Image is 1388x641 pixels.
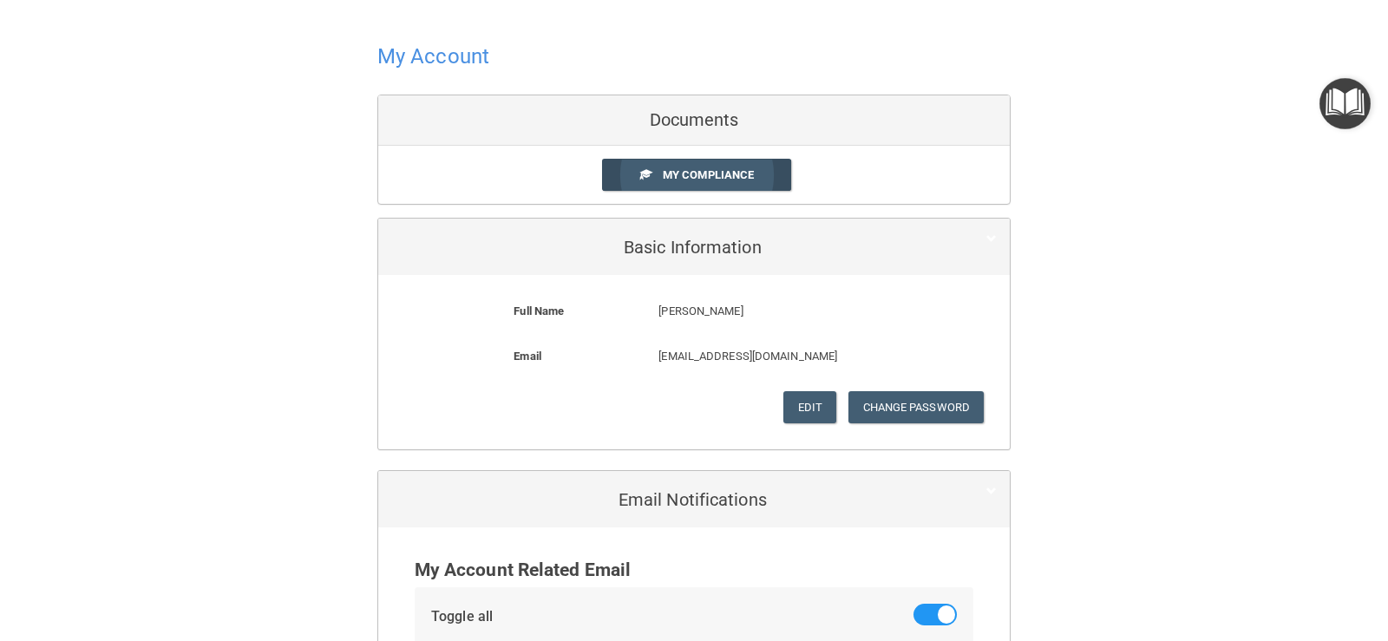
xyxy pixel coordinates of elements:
button: Open Resource Center [1319,78,1371,129]
h5: Email Notifications [391,490,944,509]
button: Change Password [848,391,985,423]
b: Email [514,350,541,363]
p: [PERSON_NAME] [658,301,922,322]
button: Edit [783,391,836,423]
a: Email Notifications [391,480,997,519]
a: Basic Information [391,227,997,266]
div: Documents [378,95,1010,146]
div: Toggle all [431,604,493,630]
b: Full Name [514,304,564,317]
h5: Basic Information [391,238,944,257]
div: My Account Related Email [415,553,974,587]
p: [EMAIL_ADDRESS][DOMAIN_NAME] [658,346,922,367]
span: My Compliance [663,168,754,181]
h4: My Account [377,45,489,68]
